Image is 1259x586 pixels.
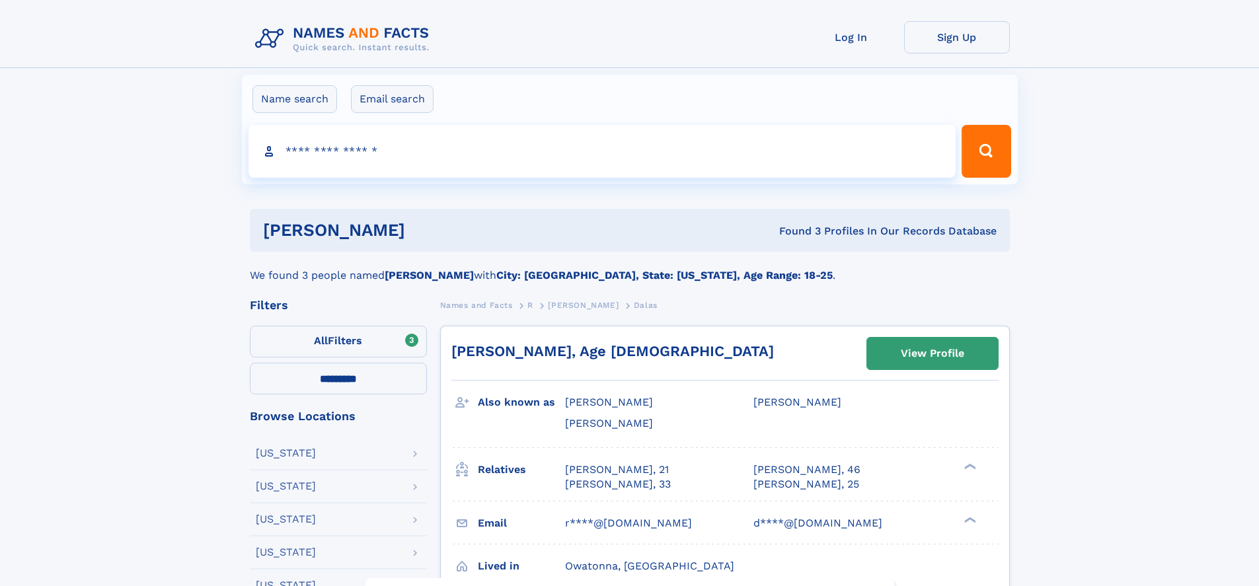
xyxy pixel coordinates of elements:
[250,21,440,57] img: Logo Names and Facts
[256,514,316,525] div: [US_STATE]
[248,125,956,178] input: search input
[478,512,565,534] h3: Email
[250,326,427,357] label: Filters
[351,85,434,113] label: Email search
[753,396,841,408] span: [PERSON_NAME]
[565,462,669,477] a: [PERSON_NAME], 21
[314,334,328,347] span: All
[798,21,904,54] a: Log In
[440,297,513,313] a: Names and Facts
[548,301,619,310] span: [PERSON_NAME]
[256,481,316,492] div: [US_STATE]
[527,297,533,313] a: R
[256,448,316,458] div: [US_STATE]
[634,301,658,310] span: Dalas
[565,417,653,429] span: [PERSON_NAME]
[496,269,833,281] b: City: [GEOGRAPHIC_DATA], State: [US_STATE], Age Range: 18-25
[961,462,977,470] div: ❯
[385,269,474,281] b: [PERSON_NAME]
[252,85,337,113] label: Name search
[548,297,619,313] a: [PERSON_NAME]
[451,343,774,359] a: [PERSON_NAME], Age [DEMOGRAPHIC_DATA]
[904,21,1010,54] a: Sign Up
[753,477,859,492] a: [PERSON_NAME], 25
[478,391,565,414] h3: Also known as
[565,477,671,492] a: [PERSON_NAME], 33
[867,338,998,369] a: View Profile
[263,222,592,238] h1: [PERSON_NAME]
[478,555,565,577] h3: Lived in
[250,252,1010,283] div: We found 3 people named with .
[527,301,533,310] span: R
[478,458,565,481] h3: Relatives
[256,547,316,558] div: [US_STATE]
[250,410,427,422] div: Browse Locations
[565,560,734,572] span: Owatonna, [GEOGRAPHIC_DATA]
[250,299,427,311] div: Filters
[961,515,977,524] div: ❯
[565,396,653,408] span: [PERSON_NAME]
[753,462,860,477] a: [PERSON_NAME], 46
[592,224,997,238] div: Found 3 Profiles In Our Records Database
[962,125,1011,178] button: Search Button
[901,338,964,369] div: View Profile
